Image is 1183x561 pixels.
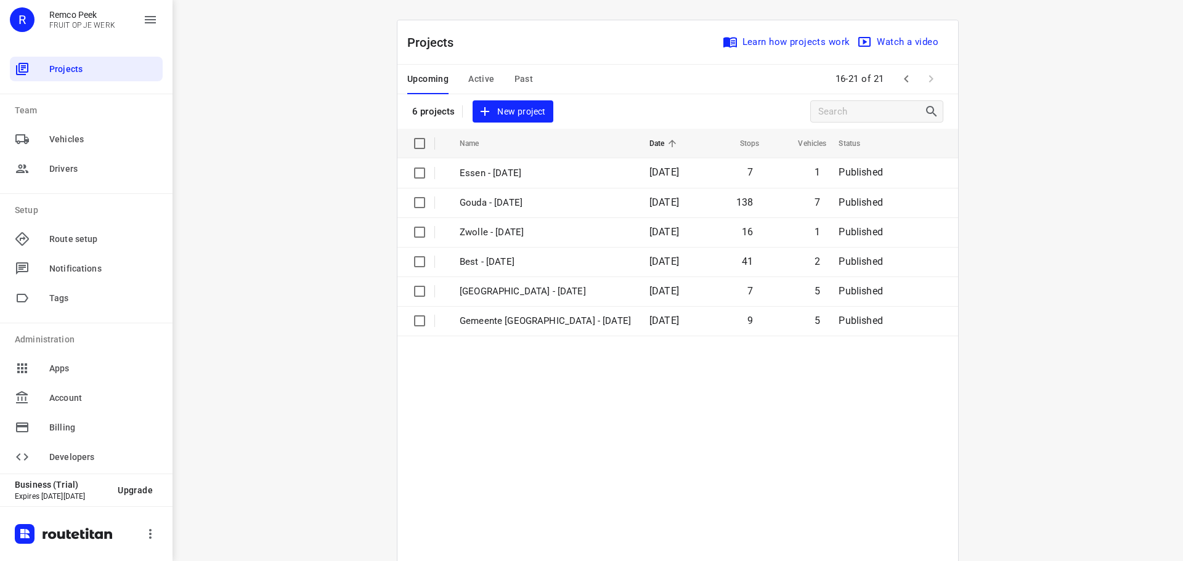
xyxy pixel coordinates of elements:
div: Tags [10,286,163,310]
p: Remco Peek [49,10,115,20]
button: New project [473,100,553,123]
span: Published [839,315,883,326]
span: Published [839,256,883,267]
span: [DATE] [649,196,679,208]
div: Vehicles [10,127,163,151]
p: Gemeente Rotterdam - Thursday [460,285,631,299]
span: 16 [742,226,753,238]
span: 7 [747,166,753,178]
span: Published [839,196,883,208]
p: Essen - [DATE] [460,166,631,180]
div: Notifications [10,256,163,281]
span: Drivers [49,163,158,176]
div: Account [10,385,163,410]
p: FRUIT OP JE WERK [49,21,115,30]
span: Past [514,71,534,87]
span: Active [468,71,494,87]
div: Search [924,104,943,119]
span: 7 [747,285,753,297]
span: Vehicles [782,136,826,151]
span: 7 [815,196,820,208]
input: Search projects [818,102,924,121]
span: 16-21 of 21 [831,66,890,92]
p: Best - Friday [460,255,631,269]
span: Date [649,136,681,151]
span: Vehicles [49,133,158,146]
p: Team [15,104,163,117]
p: Gemeente Rotterdam - Wednesday [460,314,631,328]
button: Upgrade [108,479,163,501]
span: Published [839,285,883,297]
div: Billing [10,415,163,440]
div: R [10,7,35,32]
span: Tags [49,292,158,305]
p: Expires [DATE][DATE] [15,492,108,501]
span: Route setup [49,233,158,246]
div: Apps [10,356,163,381]
div: Developers [10,445,163,469]
span: 5 [815,315,820,326]
span: 9 [747,315,753,326]
span: Next Page [919,67,943,91]
span: 41 [742,256,753,267]
span: Upcoming [407,71,449,87]
p: Setup [15,204,163,217]
span: Apps [49,362,158,375]
span: 2 [815,256,820,267]
p: Administration [15,333,163,346]
span: Developers [49,451,158,464]
div: Drivers [10,156,163,181]
span: Stops [724,136,760,151]
span: Projects [49,63,158,76]
span: 1 [815,166,820,178]
span: [DATE] [649,315,679,326]
span: 1 [815,226,820,238]
span: [DATE] [649,226,679,238]
span: [DATE] [649,166,679,178]
div: Projects [10,57,163,81]
div: Route setup [10,227,163,251]
span: New project [480,104,545,119]
span: Published [839,226,883,238]
span: Notifications [49,262,158,275]
span: [DATE] [649,256,679,267]
span: 5 [815,285,820,297]
span: Billing [49,421,158,434]
p: 6 projects [412,106,455,117]
span: Upgrade [118,485,153,495]
span: [DATE] [649,285,679,297]
span: Name [460,136,495,151]
span: Status [839,136,876,151]
p: Projects [407,33,464,52]
span: 138 [736,196,754,208]
p: Business (Trial) [15,480,108,490]
span: Published [839,166,883,178]
p: Zwolle - Friday [460,225,631,240]
p: Gouda - [DATE] [460,196,631,210]
span: Account [49,392,158,405]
